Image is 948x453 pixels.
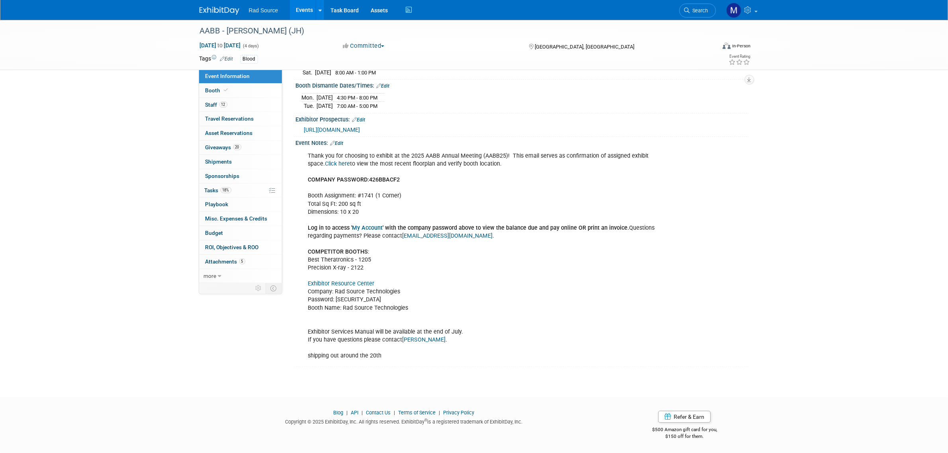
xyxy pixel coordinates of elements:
[296,80,749,90] div: Booth Dismantle Dates/Times:
[344,410,350,416] span: |
[317,93,333,102] td: [DATE]
[199,212,282,226] a: Misc. Expenses & Credits
[366,410,391,416] a: Contact Us
[199,84,282,98] a: Booth
[205,144,241,150] span: Giveaways
[317,102,333,110] td: [DATE]
[352,117,366,123] a: Edit
[723,43,731,49] img: Format-Inperson.png
[224,88,228,92] i: Booth reservation complete
[199,141,282,154] a: Giveaways20
[424,418,427,422] sup: ®
[242,43,259,49] span: (4 days)
[369,176,400,183] b: 426BBACF2
[220,56,233,62] a: Edit
[308,225,629,231] b: Log in to access ' ' with the company password above to view the balance due and pay online OR pr...
[398,410,436,416] a: Terms of Service
[437,410,442,416] span: |
[304,127,360,133] a: [URL][DOMAIN_NAME]
[199,126,282,140] a: Asset Reservations
[346,248,368,255] b: BOOTHS
[205,258,245,265] span: Attachments
[205,130,253,136] span: Asset Reservations
[252,283,266,293] td: Personalize Event Tab Strip
[199,112,282,126] a: Travel Reservations
[199,7,239,15] img: ExhibitDay
[205,115,254,122] span: Travel Reservations
[302,68,315,76] td: Sat.
[204,273,217,279] span: more
[233,144,241,150] span: 20
[205,215,268,222] span: Misc. Expenses & Credits
[205,230,223,236] span: Budget
[337,103,378,109] span: 7:00 AM - 5:00 PM
[392,410,397,416] span: |
[352,225,383,231] a: My Account
[308,280,375,287] a: Exhibitor Resource Center
[249,7,278,14] span: Rad Source
[219,102,227,107] span: 12
[443,410,474,416] a: Privacy Policy
[690,8,708,14] span: Search
[732,43,751,49] div: In-Person
[199,69,282,83] a: Event Information
[205,187,231,193] span: Tasks
[620,433,749,440] div: $150 off for them.
[658,411,711,423] a: Refer & Earn
[336,70,376,76] span: 8:00 AM - 1:00 PM
[199,155,282,169] a: Shipments
[308,248,344,255] b: COMPETITOR
[330,141,344,146] a: Edit
[302,102,317,110] td: Tue.
[296,113,749,124] div: Exhibitor Prospectus:
[205,87,230,94] span: Booth
[315,68,332,76] td: [DATE]
[205,201,229,207] span: Playbook
[199,197,282,211] a: Playbook
[217,42,224,49] span: to
[240,55,258,63] div: Blood
[679,4,716,18] a: Search
[205,158,232,165] span: Shipments
[535,44,634,50] span: [GEOGRAPHIC_DATA], [GEOGRAPHIC_DATA]
[197,24,704,38] div: AABB - [PERSON_NAME] (JH)
[337,95,378,101] span: 4:30 PM - 8:00 PM
[199,169,282,183] a: Sponsorships
[726,3,741,18] img: Melissa Conboy
[199,226,282,240] a: Budget
[340,42,387,50] button: Committed
[221,187,231,193] span: 18%
[205,73,250,79] span: Event Information
[199,55,233,64] td: Tags
[669,41,751,53] div: Event Format
[403,232,493,239] a: [EMAIL_ADDRESS][DOMAIN_NAME]
[302,93,317,102] td: Mon.
[360,410,365,416] span: |
[729,55,750,59] div: Event Rating
[205,244,259,250] span: ROI, Objectives & ROO
[199,42,241,49] span: [DATE] [DATE]
[199,416,609,426] div: Copyright © 2025 ExhibitDay, Inc. All rights reserved. ExhibitDay is a registered trademark of Ex...
[266,283,282,293] td: Toggle Event Tabs
[205,173,240,179] span: Sponsorships
[199,255,282,269] a: Attachments5
[620,421,749,439] div: $500 Amazon gift card for you,
[308,176,369,183] b: COMPANY PASSWORD:
[199,98,282,112] a: Staff12
[239,258,245,264] span: 5
[403,336,446,343] a: [PERSON_NAME]
[377,83,390,89] a: Edit
[333,410,343,416] a: Blog
[205,102,227,108] span: Staff
[199,269,282,283] a: more
[325,160,350,167] a: Click here
[199,184,282,197] a: Tasks18%
[199,240,282,254] a: ROI, Objectives & ROO
[351,410,358,416] a: API
[303,148,661,364] div: Thank you for choosing to exhibit at the 2025 AABB Annual Meeting (AABB25)! This email serves as ...
[296,137,749,147] div: Event Notes:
